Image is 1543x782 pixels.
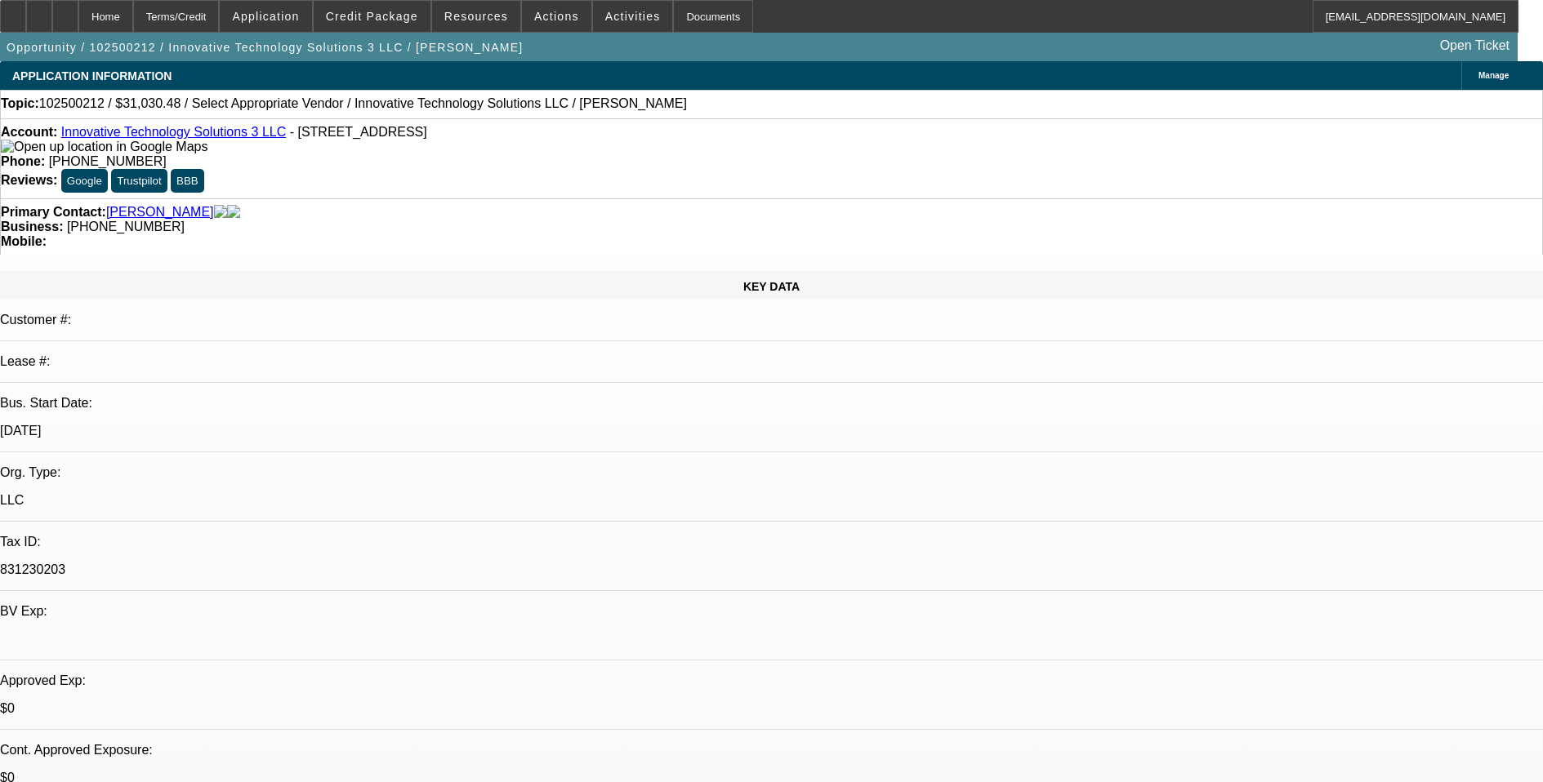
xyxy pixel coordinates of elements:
[220,1,311,32] button: Application
[232,10,299,23] span: Application
[49,154,167,168] span: [PHONE_NUMBER]
[106,205,214,220] a: [PERSON_NAME]
[1,140,207,154] img: Open up location in Google Maps
[522,1,591,32] button: Actions
[534,10,579,23] span: Actions
[1,220,63,233] strong: Business:
[1434,32,1516,60] a: Open Ticket
[314,1,430,32] button: Credit Package
[1,173,57,187] strong: Reviews:
[1,154,45,168] strong: Phone:
[605,10,661,23] span: Activities
[61,169,108,193] button: Google
[1,140,207,153] a: View Google Maps
[39,96,687,111] span: 102500212 / $31,030.48 / Select Appropriate Vendor / Innovative Technology Solutions LLC / [PERSO...
[111,169,167,193] button: Trustpilot
[593,1,673,32] button: Activities
[1,125,57,139] strong: Account:
[227,205,240,220] img: linkedin-icon.png
[67,220,185,233] span: [PHONE_NUMBER]
[444,10,508,23] span: Resources
[1,234,47,248] strong: Mobile:
[326,10,418,23] span: Credit Package
[290,125,427,139] span: - [STREET_ADDRESS]
[743,280,800,293] span: KEY DATA
[1,96,39,111] strong: Topic:
[171,169,204,193] button: BBB
[7,41,523,54] span: Opportunity / 102500212 / Innovative Technology Solutions 3 LLC / [PERSON_NAME]
[214,205,227,220] img: facebook-icon.png
[61,125,286,139] a: Innovative Technology Solutions 3 LLC
[1,205,106,220] strong: Primary Contact:
[1478,71,1509,80] span: Manage
[432,1,520,32] button: Resources
[12,69,172,82] span: APPLICATION INFORMATION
